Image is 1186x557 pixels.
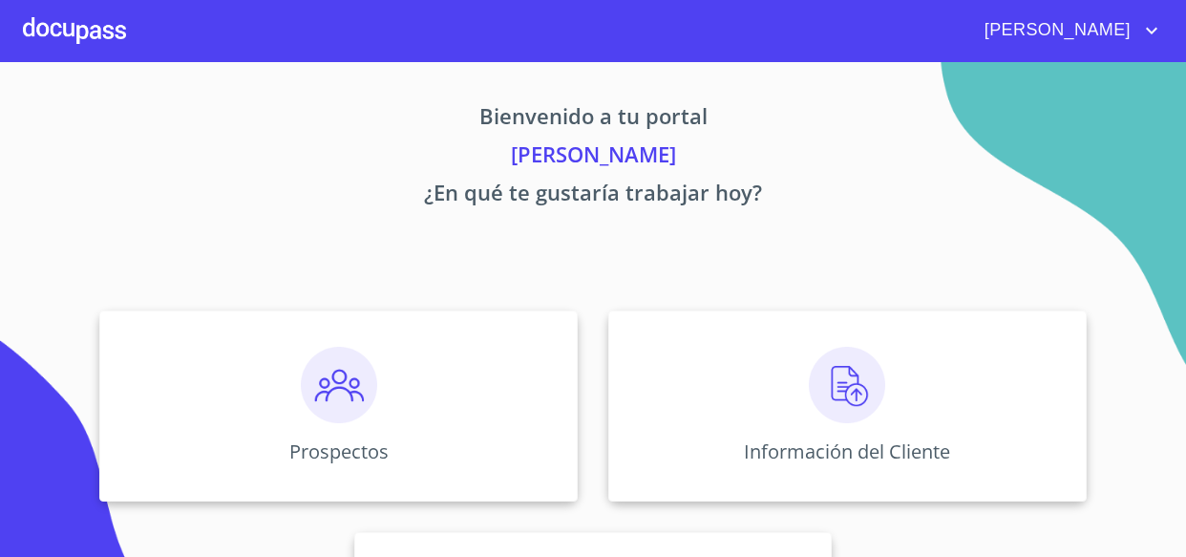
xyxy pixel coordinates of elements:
img: carga.png [809,347,885,423]
button: account of current user [970,15,1163,46]
p: Información del Cliente [744,439,950,464]
img: prospectos.png [301,347,377,423]
p: ¿En qué te gustaría trabajar hoy? [23,177,1163,215]
p: [PERSON_NAME] [23,139,1163,177]
p: Prospectos [289,439,389,464]
p: Bienvenido a tu portal [23,100,1163,139]
span: [PERSON_NAME] [970,15,1140,46]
